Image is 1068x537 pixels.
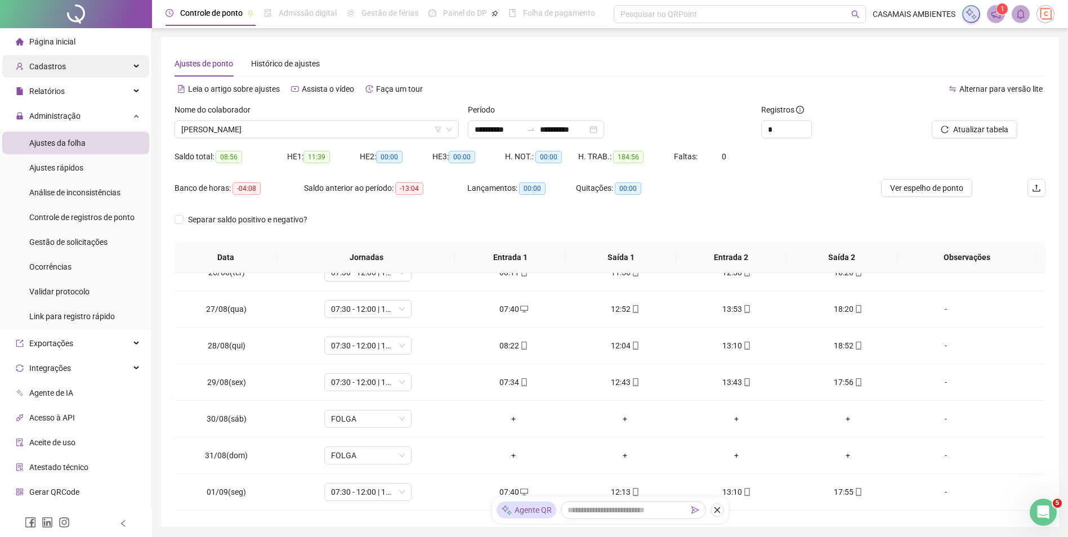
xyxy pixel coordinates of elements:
div: - [913,486,979,498]
span: Link para registro rápido [29,312,115,321]
span: 28/08(qui) [208,341,245,350]
span: mobile [742,488,751,496]
span: sun [347,9,355,17]
span: pushpin [491,10,498,17]
th: Data [175,242,278,273]
div: - [913,449,979,462]
div: HE 1: [287,150,360,163]
span: Separar saldo positivo e negativo? [184,213,312,226]
span: instagram [59,517,70,528]
span: 00:00 [449,151,475,163]
div: 17:55 [801,486,895,498]
span: Ajustes rápidos [29,163,83,172]
span: Cadastros [29,62,66,71]
span: user-add [16,62,24,70]
div: H. TRAB.: [578,150,674,163]
span: facebook [25,517,36,528]
span: Atualizar tabela [953,123,1008,136]
span: Registros [761,104,804,116]
span: Relatórios [29,87,65,96]
div: + [467,413,560,425]
span: Aceite de uso [29,438,75,447]
span: Observações [906,251,1028,263]
div: - [913,339,979,352]
span: linkedin [42,517,53,528]
span: desktop [519,305,528,313]
span: Ajustes da folha [29,138,86,147]
span: Agente de IA [29,388,73,397]
th: Saída 1 [566,242,676,273]
iframe: Intercom live chat [1030,499,1057,526]
span: left [119,520,127,527]
img: 65236 [1037,6,1054,23]
th: Jornadas [278,242,455,273]
th: Saída 2 [787,242,897,273]
span: Exportações [29,339,73,348]
sup: 1 [996,3,1008,15]
span: file-text [177,85,185,93]
span: mobile [519,342,528,350]
span: Gestão de férias [361,8,418,17]
span: Gerar QRCode [29,487,79,496]
span: solution [16,463,24,471]
span: export [16,339,24,347]
span: down [446,126,453,133]
span: reload [941,126,949,133]
span: Análise de inconsistências [29,188,120,197]
span: 27/08(qua) [206,305,247,314]
label: Nome do colaborador [175,104,258,116]
span: Histórico de ajustes [251,59,320,68]
span: Validar protocolo [29,287,90,296]
span: Ver espelho de ponto [890,182,963,194]
span: Painel do DP [443,8,487,17]
span: 5 [1053,499,1062,508]
span: 01/09(seg) [207,487,246,496]
span: notification [991,9,1001,19]
span: FOLGA [331,410,405,427]
span: -13:04 [395,182,423,195]
span: Administração [29,111,81,120]
span: 1 [1000,5,1004,13]
div: Banco de horas: [175,182,304,195]
span: info-circle [796,106,804,114]
div: 07:40 [467,486,560,498]
div: 18:20 [801,303,895,315]
span: swap [949,85,957,93]
span: book [508,9,516,17]
span: dashboard [428,9,436,17]
span: mobile [853,305,863,313]
div: + [690,449,783,462]
div: + [801,449,895,462]
span: pushpin [247,10,254,17]
div: 13:10 [690,339,783,352]
label: Período [468,104,502,116]
span: qrcode [16,488,24,496]
span: Ajustes de ponto [175,59,233,68]
span: history [365,85,373,93]
span: 00:00 [535,151,562,163]
div: 12:43 [578,376,672,388]
span: audit [16,438,24,446]
span: mobile [631,342,640,350]
span: 07:30 - 12:00 | 13:12 - 17:30 [331,374,405,391]
img: sparkle-icon.fc2bf0ac1784a2077858766a79e2daf3.svg [501,504,512,516]
span: mobile [742,378,751,386]
div: HE 2: [360,150,432,163]
span: MARYNA MENDES CLEMENTE [181,121,452,138]
span: 30/08(sáb) [207,414,247,423]
span: -04:08 [233,182,261,195]
div: Agente QR [497,502,556,518]
div: 18:52 [801,339,895,352]
div: Saldo anterior ao período: [304,182,467,195]
div: 13:53 [690,303,783,315]
span: sync [16,364,24,372]
div: 12:04 [578,339,672,352]
span: 07:30 - 12:00 | 13:12 - 17:30 [331,301,405,317]
span: file [16,87,24,95]
div: 07:40 [467,303,560,315]
img: sparkle-icon.fc2bf0ac1784a2077858766a79e2daf3.svg [965,8,977,20]
div: 17:56 [801,376,895,388]
span: filter [435,126,441,133]
span: Faça um tour [376,84,423,93]
span: 29/08(sex) [207,378,246,387]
